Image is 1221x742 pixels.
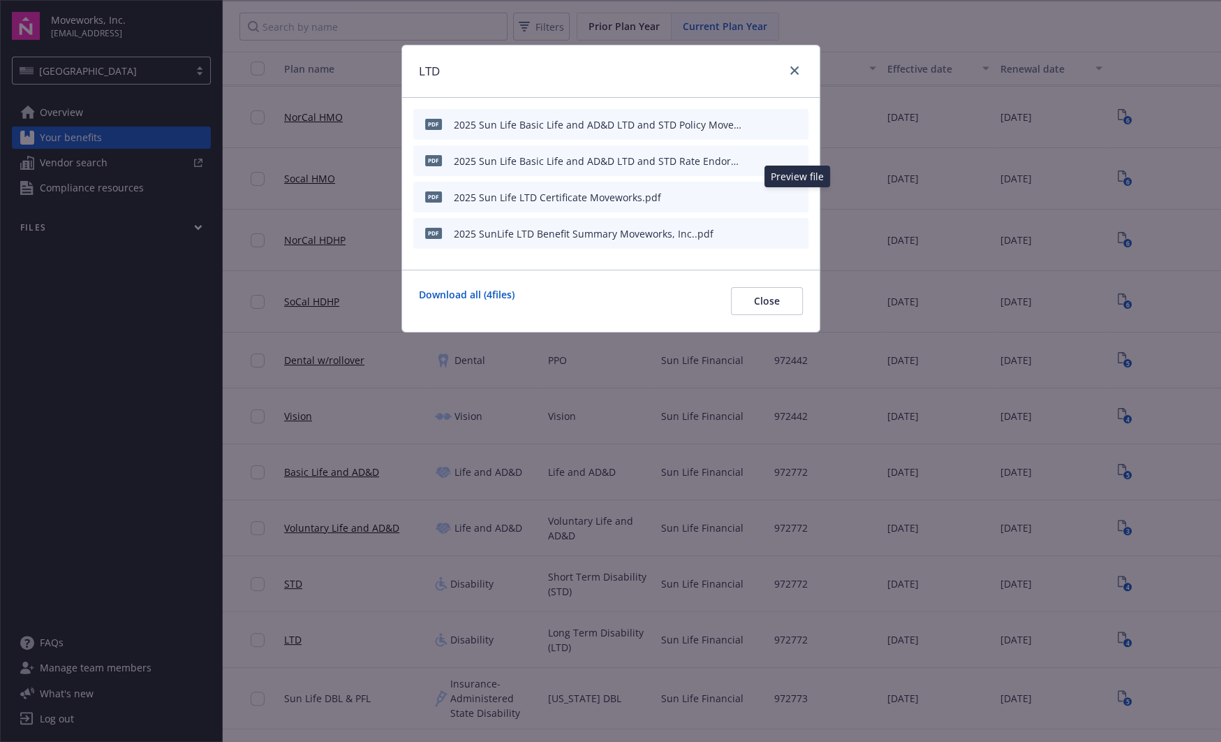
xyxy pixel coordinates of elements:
[790,117,803,132] button: preview file
[454,154,743,168] div: 2025 Sun Life Basic Life and AD&D LTD and STD Rate Endorsement Moveworks.pdf
[425,119,442,129] span: pdf
[790,154,803,168] button: preview file
[790,226,803,241] button: preview file
[419,287,515,315] a: Download all ( 4 files)
[768,226,779,241] button: download file
[425,228,442,238] span: pdf
[768,190,779,205] button: download file
[754,294,780,307] span: Close
[768,154,779,168] button: download file
[454,190,661,205] div: 2025 Sun Life LTD Certificate Moveworks.pdf
[790,190,803,205] button: preview file
[425,191,442,202] span: pdf
[764,166,830,187] div: Preview file
[454,226,713,241] div: 2025 SunLife LTD Benefit Summary Moveworks, Inc..pdf
[425,155,442,166] span: pdf
[786,62,803,79] a: close
[419,62,440,80] h1: LTD
[768,117,779,132] button: download file
[731,287,803,315] button: Close
[454,117,743,132] div: 2025 Sun Life Basic Life and AD&D LTD and STD Policy Moveworks.pdf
